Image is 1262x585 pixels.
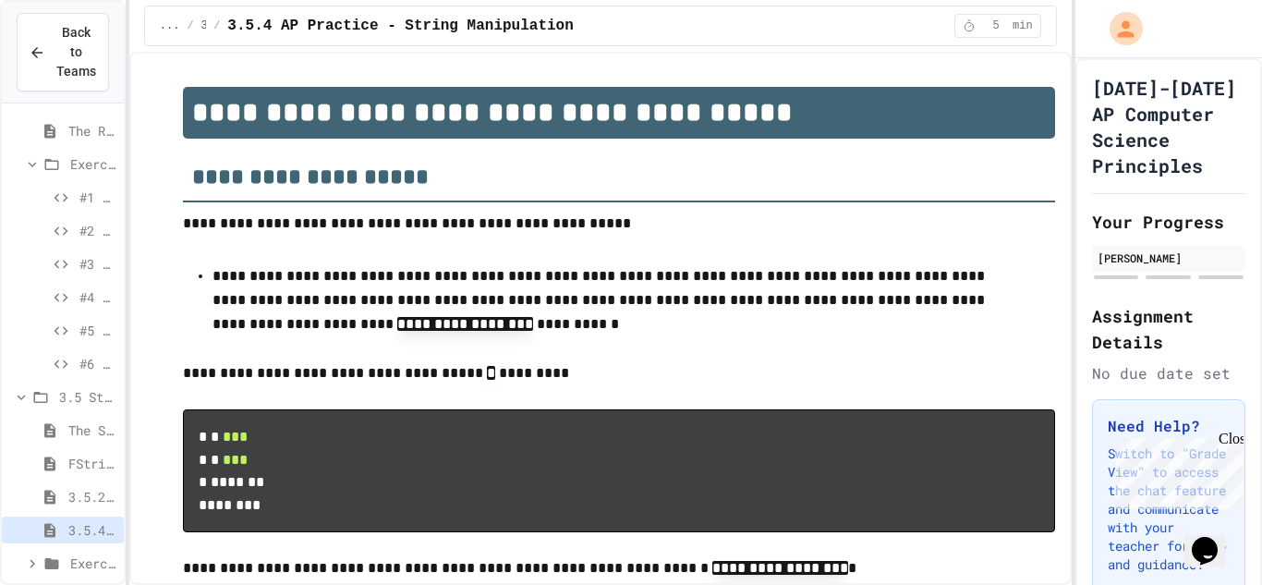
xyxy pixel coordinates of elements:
[68,121,116,140] span: The Round Function
[79,287,116,307] span: #4 - Complete the Code (Medium)
[1090,7,1147,50] div: My Account
[56,23,96,81] span: Back to Teams
[201,18,207,33] span: 3.5 String Operators
[1108,415,1230,437] h3: Need Help?
[68,454,116,473] span: FString Function
[70,154,116,174] span: Exercise - Mathematical Operators
[1092,303,1245,355] h2: Assignment Details
[68,520,116,540] span: 3.5.4 AP Practice - String Manipulation
[1092,362,1245,384] div: No due date set
[213,18,220,33] span: /
[160,18,180,33] span: ...
[79,321,116,340] span: #5 - Complete the Code (Hard)
[227,15,573,37] span: 3.5.4 AP Practice - String Manipulation
[981,18,1011,33] span: 5
[7,7,127,117] div: Chat with us now!Close
[1092,75,1245,178] h1: [DATE]-[DATE] AP Computer Science Principles
[1098,250,1240,266] div: [PERSON_NAME]
[1092,209,1245,235] h2: Your Progress
[79,188,116,207] span: #1 - Fix the Code (Easy)
[70,554,116,573] span: Exercise - String Operators
[59,387,116,407] span: 3.5 String Operators
[1184,511,1244,567] iframe: chat widget
[79,354,116,373] span: #6 - Complete the Code (Hard)
[17,13,109,91] button: Back to Teams
[1108,445,1230,574] p: Switch to "Grade View" to access the chat feature and communicate with your teacher for help and ...
[68,420,116,440] span: The String Module
[187,18,193,33] span: /
[1109,431,1244,509] iframe: chat widget
[79,221,116,240] span: #2 - Complete the Code (Easy)
[79,254,116,274] span: #3 - Fix the Code (Medium)
[68,487,116,506] span: 3.5.2: Review - String Operators
[1013,18,1033,33] span: min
